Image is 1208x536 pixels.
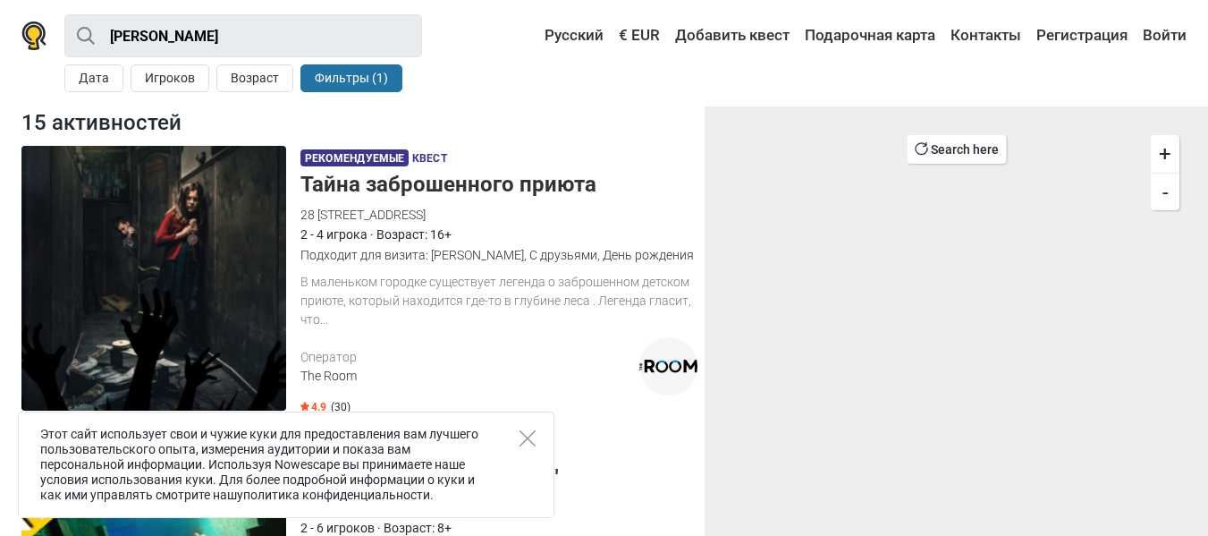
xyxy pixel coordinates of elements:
[300,402,309,411] img: Star
[64,64,123,92] button: Дата
[300,273,697,328] div: В маленьком городке существует легенда о заброшенном детском приюте, который находится где-то в г...
[639,337,697,396] img: The Room
[907,135,1006,164] button: Search here
[412,149,447,169] span: Квест
[300,400,326,414] span: 4.9
[300,205,697,225] div: 28 [STREET_ADDRESS]
[300,225,697,244] div: 2 - 4 игрока · Возраст: 16+
[300,64,402,92] button: Фильтры (1)
[1151,173,1179,210] button: -
[532,30,545,42] img: Русский
[18,412,554,518] div: Этот сайт использует свои и чужие куки для предоставления вам лучшего пользовательского опыта, из...
[21,146,286,411] img: Тайна заброшенного приюта
[671,20,794,52] a: Добавить квест
[1138,20,1187,52] a: Войти
[331,400,351,414] span: (30)
[300,172,697,198] h5: Тайна заброшенного приюта
[1032,20,1132,52] a: Регистрация
[1151,135,1179,173] button: +
[300,149,409,166] span: Рекомендуемые
[300,348,639,367] div: Оператор
[131,64,209,92] button: Игроков
[21,21,46,50] img: Nowescape logo
[300,367,639,386] div: The Room
[614,20,664,52] a: € EUR
[14,106,705,139] div: 15 активностей
[528,20,608,52] a: Русский
[64,14,422,57] input: Попробуйте “Лондон”
[216,64,293,92] button: Возраст
[946,20,1026,52] a: Контакты
[520,430,536,447] button: Close
[800,20,940,52] a: Подарочная карта
[300,245,697,265] div: Подходит для визита: [PERSON_NAME], С друзьями, День рождения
